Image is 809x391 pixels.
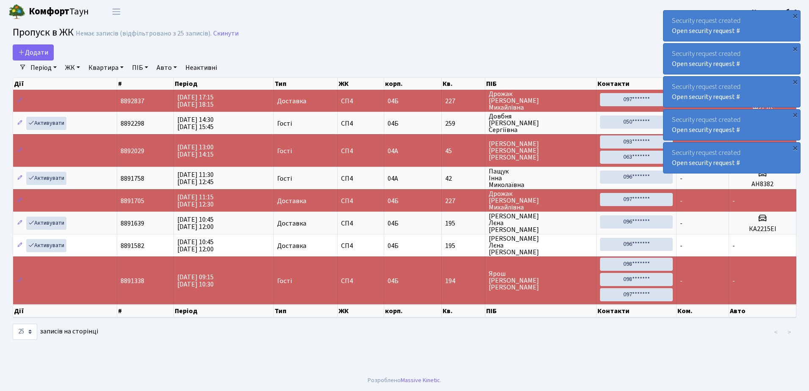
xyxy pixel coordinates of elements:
span: [PERSON_NAME] Лєна [PERSON_NAME] [489,213,593,233]
span: [PERSON_NAME] Лєна [PERSON_NAME] [489,235,593,256]
th: Дії [13,78,117,90]
span: 04А [388,174,398,183]
a: Open security request # [672,92,740,102]
span: - [680,219,682,228]
th: корп. [384,78,442,90]
span: 04Б [388,196,399,206]
span: 04Б [388,119,399,128]
span: 42 [445,175,482,182]
span: 195 [445,242,482,249]
span: - [680,241,682,251]
img: logo.png [8,3,25,20]
span: Доставка [277,198,306,204]
span: 227 [445,198,482,204]
div: × [791,77,799,86]
span: [PERSON_NAME] [PERSON_NAME] [PERSON_NAME] [489,140,593,161]
span: - [732,196,735,206]
a: Активувати [26,217,66,230]
span: [DATE] 11:15 [DATE] 12:30 [177,193,214,209]
div: Security request created [663,11,800,41]
span: СП4 [341,148,380,154]
div: × [791,44,799,53]
span: 8891338 [121,276,144,286]
span: СП4 [341,242,380,249]
div: × [791,143,799,152]
span: 8892029 [121,146,144,156]
span: Ярош [PERSON_NAME] [PERSON_NAME] [489,270,593,291]
span: - [732,241,735,251]
a: Квартира [85,61,127,75]
span: Дрожак [PERSON_NAME] Михайлівна [489,190,593,211]
span: СП4 [341,278,380,284]
div: Security request created [663,44,800,74]
a: Open security request # [672,125,740,135]
span: Додати [18,48,48,57]
span: 04Б [388,241,399,251]
span: 04Б [388,276,399,286]
a: Open security request # [672,26,740,36]
div: Розроблено . [368,376,441,385]
th: Ком. [677,305,729,317]
span: Гості [277,278,292,284]
a: Додати [13,44,54,61]
div: Немає записів (відфільтровано з 25 записів). [76,30,212,38]
span: СП4 [341,198,380,204]
span: 195 [445,220,482,227]
span: СП4 [341,120,380,127]
th: # [117,305,174,317]
div: Security request created [663,77,800,107]
a: Massive Kinetic [401,376,440,385]
span: - [680,196,682,206]
span: [DATE] 09:15 [DATE] 10:30 [177,273,214,289]
div: × [791,11,799,20]
span: [DATE] 10:45 [DATE] 12:00 [177,215,214,231]
th: Контакти [597,305,677,317]
label: записів на сторінці [13,324,98,340]
a: ПІБ [129,61,151,75]
span: - [680,276,682,286]
span: Доставка [277,242,306,249]
span: 194 [445,278,482,284]
div: Security request created [663,110,800,140]
span: СП4 [341,220,380,227]
a: Консьєрж б. 4. [752,7,799,17]
span: Довбня [PERSON_NAME] Сергіївна [489,113,593,133]
a: Період [27,61,60,75]
a: Активувати [26,172,66,185]
span: Таун [29,5,89,19]
span: 227 [445,98,482,105]
select: записів на сторінці [13,324,37,340]
a: Авто [153,61,180,75]
span: Гості [277,148,292,154]
span: [DATE] 10:45 [DATE] 12:00 [177,237,214,254]
span: 04Б [388,219,399,228]
th: ЖК [338,78,384,90]
div: Security request created [663,143,800,173]
a: Скинути [213,30,239,38]
span: 8892837 [121,96,144,106]
span: [DATE] 17:15 [DATE] 18:15 [177,93,214,109]
span: - [732,276,735,286]
a: Open security request # [672,158,740,168]
b: Комфорт [29,5,69,18]
span: Дрожак [PERSON_NAME] Михайлівна [489,91,593,111]
th: ПІБ [485,78,597,90]
th: Період [174,305,273,317]
a: Open security request # [672,59,740,69]
h5: КА2215ЕІ [732,225,792,233]
span: [DATE] 11:30 [DATE] 12:45 [177,170,214,187]
span: - [680,174,682,183]
span: Доставка [277,98,306,105]
a: Неактивні [182,61,220,75]
span: Гості [277,120,292,127]
th: Кв. [442,78,486,90]
span: 8891582 [121,241,144,251]
span: 45 [445,148,482,154]
a: ЖК [62,61,83,75]
a: Активувати [26,239,66,252]
th: корп. [384,305,442,317]
th: Контакти [597,78,677,90]
span: СП4 [341,98,380,105]
th: Тип [274,78,338,90]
